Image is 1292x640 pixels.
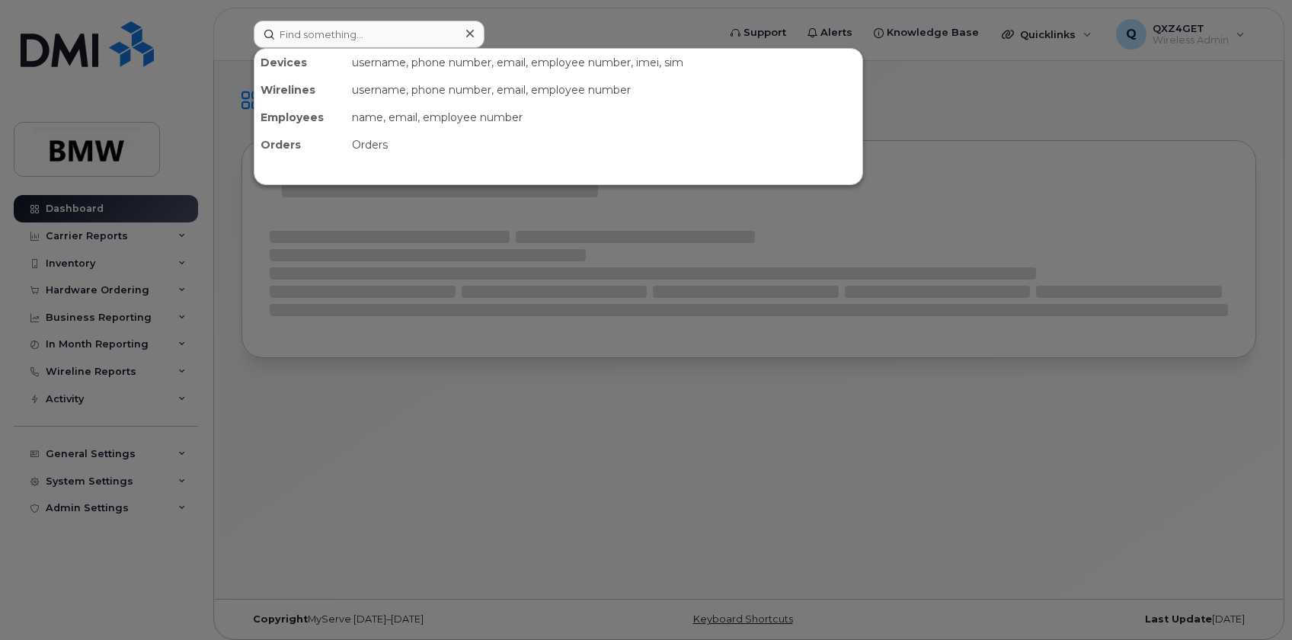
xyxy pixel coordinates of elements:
div: Wirelines [254,76,346,104]
div: name, email, employee number [346,104,862,131]
div: username, phone number, email, employee number, imei, sim [346,49,862,76]
div: Orders [346,131,862,158]
div: Devices [254,49,346,76]
div: Employees [254,104,346,131]
div: username, phone number, email, employee number [346,76,862,104]
div: Orders [254,131,346,158]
